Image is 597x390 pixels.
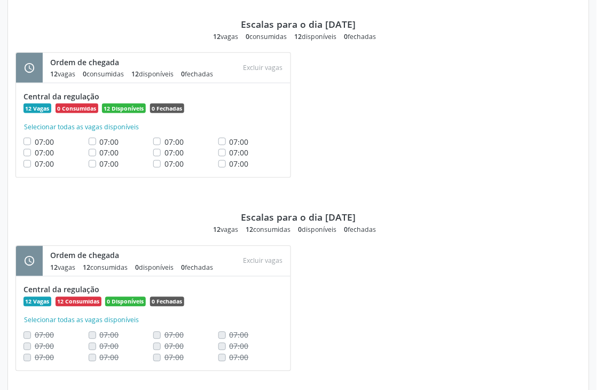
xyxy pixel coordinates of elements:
span: 07:00 [100,137,119,147]
span: Não é possivel realocar uma vaga consumida [164,330,184,340]
div: consumidas [83,263,128,272]
span: 0 Disponíveis [105,297,146,307]
span: 12 [214,225,221,235]
span: 07:00 [164,148,184,158]
span: 0 Fechadas [150,104,184,113]
div: Escolha as vagas para excluir [239,60,287,75]
span: 07:00 [35,137,54,147]
div: Ordem de chegada [50,57,221,68]
span: 07:00 [35,159,54,169]
span: Não é possivel realocar uma vaga consumida [230,341,249,352]
span: Não é possivel realocar uma vaga consumida [100,330,119,340]
span: Não é possivel realocar uma vaga consumida [164,341,184,352]
span: 0 [83,69,87,79]
div: fechadas [344,32,376,41]
span: 07:00 [100,159,119,169]
span: 12 [214,32,221,41]
span: 12 [50,263,58,272]
i: schedule [23,255,35,267]
span: Não é possivel realocar uma vaga consumida [164,353,184,363]
span: 12 [131,69,139,79]
span: 07:00 [230,159,249,169]
span: 07:00 [35,148,54,158]
div: consumidas [246,225,291,235]
div: Escalas para o dia [DATE] [241,18,356,30]
span: 0 [298,225,302,235]
div: Ordem de chegada [50,250,221,261]
div: disponíveis [298,225,337,235]
div: consumidas [246,32,287,41]
div: Escalas para o dia [DATE] [241,212,356,223]
span: Não é possivel realocar uma vaga consumida [100,341,119,352]
div: fechadas [181,263,213,272]
div: disponíveis [131,69,174,79]
div: consumidas [83,69,124,79]
button: Selecionar todas as vagas disponíveis [23,315,139,326]
span: 12 Vagas [23,297,51,307]
div: vagas [50,69,75,79]
span: Não é possivel realocar uma vaga consumida [35,330,54,340]
div: Central da regulação [23,284,283,295]
div: disponíveis [135,263,174,272]
span: 12 [295,32,302,41]
div: fechadas [344,225,376,235]
div: disponíveis [295,32,337,41]
span: 07:00 [230,148,249,158]
span: 0 [344,225,348,235]
span: Não é possivel realocar uma vaga consumida [230,353,249,363]
span: Não é possivel realocar uma vaga consumida [100,353,119,363]
span: 12 Consumidas [56,297,101,307]
div: Central da regulação [23,91,283,102]
span: 0 [181,263,185,272]
span: 0 [181,69,185,79]
div: fechadas [181,69,213,79]
span: 12 Vagas [23,104,51,113]
i: schedule [23,62,35,74]
span: 12 [246,225,254,235]
div: vagas [214,225,239,235]
span: 0 Consumidas [56,104,98,113]
span: 07:00 [164,159,184,169]
span: 0 [135,263,139,272]
span: 12 [50,69,58,79]
span: 12 Disponíveis [102,104,146,113]
span: 07:00 [100,148,119,158]
span: 0 Fechadas [150,297,184,307]
div: Escolha as vagas para excluir [239,254,287,268]
span: 12 [83,263,90,272]
button: Selecionar todas as vagas disponíveis [23,122,139,132]
div: vagas [50,263,75,272]
span: Não é possivel realocar uma vaga consumida [230,330,249,340]
div: vagas [214,32,239,41]
span: 0 [344,32,348,41]
span: 0 [246,32,250,41]
span: 07:00 [230,137,249,147]
span: 07:00 [164,137,184,147]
